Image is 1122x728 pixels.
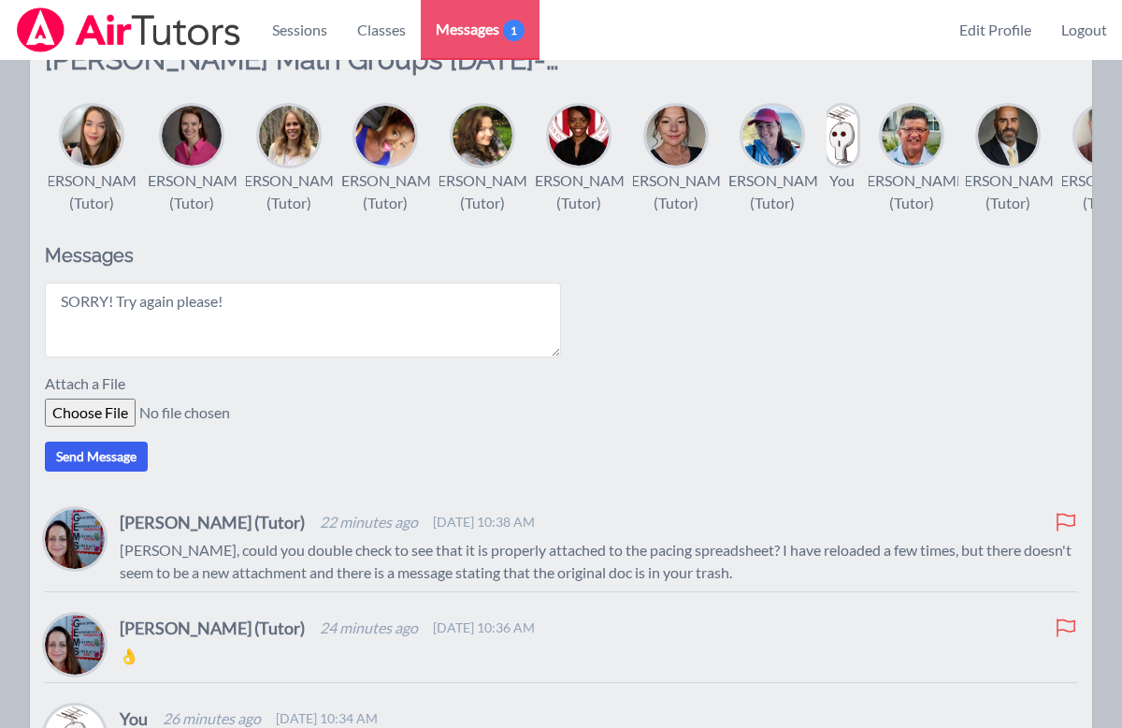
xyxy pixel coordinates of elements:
[978,106,1038,166] img: Bernard Estephan
[853,169,970,214] div: [PERSON_NAME] (Tutor)
[45,442,148,472] button: Send Message
[276,709,378,728] span: [DATE] 10:34 AM
[355,106,415,166] img: Alexis Asiama
[45,509,105,569] img: Leah Hoff
[15,7,242,52] img: Airtutors Logo
[120,615,305,641] h4: [PERSON_NAME] (Tutor)
[320,511,418,533] span: 22 minutes ago
[827,106,857,166] img: Joyce Law
[45,244,561,268] h2: Messages
[521,169,638,214] div: [PERSON_NAME] (Tutor)
[950,169,1067,214] div: [PERSON_NAME] (Tutor)
[33,169,150,214] div: [PERSON_NAME] (Tutor)
[549,106,609,166] img: Johnicia Haynes
[320,617,418,639] span: 24 minutes ago
[503,20,525,41] span: 1
[45,283,561,357] textarea: SORRY! Try again please!
[45,372,137,399] label: Attach a File
[230,169,347,214] div: [PERSON_NAME] (Tutor)
[714,169,831,214] div: [PERSON_NAME] (Tutor)
[259,106,319,166] img: Sandra Davis
[829,169,855,192] div: You
[646,106,706,166] img: Michelle Dalton
[433,513,535,531] span: [DATE] 10:38 AM
[436,18,525,40] span: Messages
[45,42,561,102] h2: [PERSON_NAME] Math Groups [DATE]-[DATE]
[45,615,105,675] img: Leah Hoff
[62,106,122,166] img: Sarah Benzinger
[162,106,222,166] img: Rebecca Miller
[120,539,1077,584] p: [PERSON_NAME], could you double check to see that it is properly attached to the pacing spreadshe...
[120,509,305,535] h4: [PERSON_NAME] (Tutor)
[134,169,251,214] div: [PERSON_NAME] (Tutor)
[882,106,942,166] img: Jorge Calderon
[424,169,540,214] div: [PERSON_NAME] (Tutor)
[742,106,802,166] img: Megan Nepshinsky
[453,106,512,166] img: Diana Carle
[433,619,535,637] span: [DATE] 10:36 AM
[617,169,734,214] div: [PERSON_NAME] (Tutor)
[327,169,444,214] div: [PERSON_NAME] (Tutor)
[120,645,1077,667] p: 👌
